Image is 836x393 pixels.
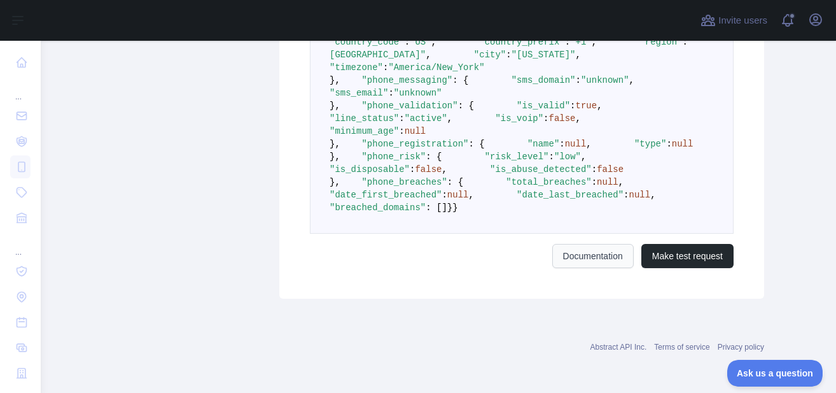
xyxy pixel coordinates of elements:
span: : [410,164,415,175]
span: null [672,139,693,149]
span: : [559,139,564,149]
span: : [388,88,393,98]
span: "total_breaches" [506,177,591,187]
span: : { [447,177,463,187]
span: "minimum_age" [330,126,399,136]
a: Abstract API Inc. [590,343,647,352]
span: "date_last_breached" [517,190,624,200]
a: Documentation [552,244,634,268]
span: true [576,101,597,111]
span: : [] [426,203,447,213]
span: "US" [410,37,431,47]
span: , [650,190,655,200]
span: "date_first_breached" [330,190,442,200]
span: "[US_STATE]" [512,50,576,60]
span: , [468,190,473,200]
a: Privacy policy [718,343,764,352]
span: : [383,62,388,73]
span: : { [458,101,474,111]
span: false [597,164,624,175]
span: }, [330,152,340,162]
span: , [581,152,586,162]
span: "risk_level" [485,152,549,162]
span: : { [452,75,468,85]
span: null [447,190,469,200]
span: : [543,113,548,124]
span: null [405,126,426,136]
span: , [586,139,591,149]
span: , [576,113,581,124]
span: "line_status" [330,113,399,124]
span: "city" [474,50,506,60]
div: ... [10,232,31,257]
span: , [447,113,452,124]
span: }, [330,101,340,111]
a: Terms of service [654,343,709,352]
span: : { [426,152,442,162]
span: , [597,101,602,111]
span: : [442,190,447,200]
span: }, [330,177,340,187]
span: "breached_domains" [330,203,426,213]
span: : [565,37,570,47]
span: : [405,37,410,47]
span: } [447,203,452,213]
span: : [576,75,581,85]
span: false [415,164,442,175]
span: "phone_messaging" [361,75,452,85]
span: "+1" [570,37,592,47]
span: , [431,37,436,47]
button: Make test request [641,244,734,268]
span: : [549,152,554,162]
span: "country_prefix" [479,37,564,47]
span: null [597,177,618,187]
span: "active" [405,113,447,124]
iframe: Toggle Customer Support [727,360,823,387]
span: "sms_domain" [512,75,576,85]
span: , [592,37,597,47]
span: , [618,177,624,187]
span: : [592,164,597,175]
button: Invite users [698,10,770,31]
span: "low" [554,152,581,162]
span: : [592,177,597,187]
span: "America/New_York" [388,62,484,73]
span: : [570,101,575,111]
span: : [683,37,688,47]
span: "sms_email" [330,88,388,98]
div: ... [10,76,31,102]
span: "type" [634,139,666,149]
span: } [452,203,457,213]
span: null [565,139,587,149]
span: "phone_risk" [361,152,426,162]
span: : [666,139,671,149]
span: : [399,126,404,136]
span: "region" [639,37,682,47]
span: "timezone" [330,62,383,73]
span: }, [330,139,340,149]
span: : [506,50,511,60]
span: "is_disposable" [330,164,410,175]
span: , [426,50,431,60]
span: null [629,190,651,200]
span: : [399,113,404,124]
span: "is_voip" [495,113,543,124]
span: "country_code" [330,37,405,47]
span: , [576,50,581,60]
span: : { [468,139,484,149]
span: "name" [527,139,559,149]
span: , [442,164,447,175]
span: Invite users [718,13,767,28]
span: "unknown" [581,75,629,85]
span: : [624,190,629,200]
span: "phone_registration" [361,139,468,149]
span: "is_valid" [517,101,570,111]
span: , [629,75,634,85]
span: "phone_breaches" [361,177,447,187]
span: "unknown" [394,88,442,98]
span: false [549,113,576,124]
span: "is_abuse_detected" [490,164,592,175]
span: }, [330,75,340,85]
span: "phone_validation" [361,101,457,111]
